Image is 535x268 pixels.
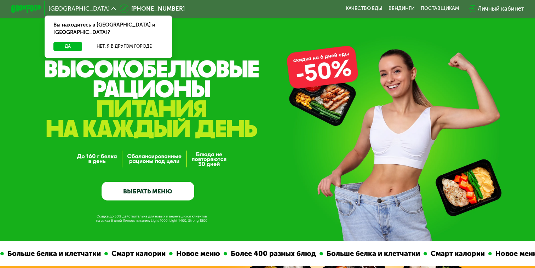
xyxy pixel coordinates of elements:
div: Смарт калории [107,248,168,259]
div: Смарт калории [426,248,487,259]
div: Личный кабинет [478,4,524,13]
a: Качество еды [346,6,382,12]
span: [GEOGRAPHIC_DATA] [48,6,110,12]
div: Больше белка и клетчатки [3,248,103,259]
div: поставщикам [421,6,459,12]
div: Вы находитесь в [GEOGRAPHIC_DATA] и [GEOGRAPHIC_DATA]? [45,16,172,42]
button: Нет, я в другом городе [85,42,163,51]
div: Более 400 разных блюд [226,248,318,259]
div: Новое меню [172,248,223,259]
a: ВЫБРАТЬ МЕНЮ [102,182,194,200]
a: [PHONE_NUMBER] [120,4,185,13]
a: Вендинги [389,6,415,12]
div: Больше белка и клетчатки [322,248,422,259]
button: Да [53,42,82,51]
